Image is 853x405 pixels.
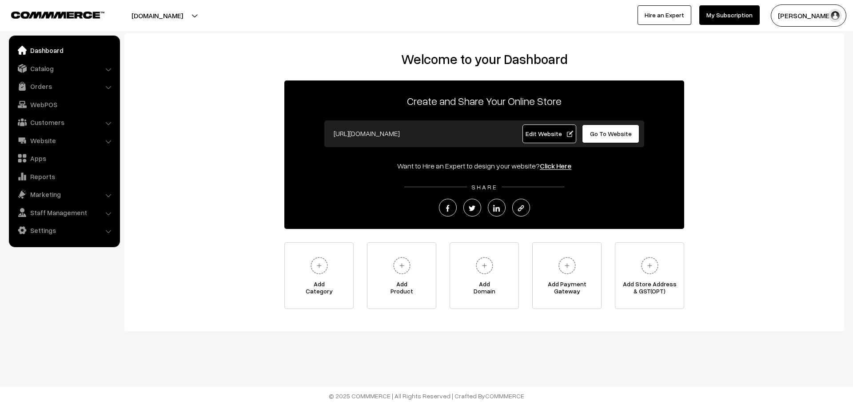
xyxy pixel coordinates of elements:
a: AddCategory [284,242,354,309]
button: [DOMAIN_NAME] [100,4,214,27]
a: Settings [11,222,117,238]
span: SHARE [467,183,502,191]
a: Edit Website [522,124,577,143]
img: user [829,9,842,22]
img: plus.svg [555,253,579,278]
span: Add Payment Gateway [533,281,601,298]
a: Add Store Address& GST(OPT) [615,242,684,309]
a: Website [11,132,117,148]
img: plus.svg [390,253,414,278]
a: Reports [11,168,117,184]
img: plus.svg [307,253,331,278]
img: COMMMERCE [11,12,104,18]
a: Click Here [540,161,571,170]
span: Go To Website [590,130,632,137]
img: plus.svg [472,253,497,278]
span: Add Domain [450,281,518,298]
h2: Welcome to your Dashboard [133,51,835,67]
a: My Subscription [699,5,760,25]
span: Add Product [367,281,436,298]
a: COMMMERCE [11,9,89,20]
div: Want to Hire an Expert to design your website? [284,160,684,171]
a: AddDomain [450,242,519,309]
span: Edit Website [526,130,573,137]
img: plus.svg [638,253,662,278]
a: Apps [11,150,117,166]
a: Add PaymentGateway [532,242,602,309]
a: COMMMERCE [485,392,524,400]
a: Staff Management [11,205,117,221]
span: Add Store Address & GST(OPT) [615,281,684,298]
a: AddProduct [367,242,436,309]
a: Go To Website [582,124,639,143]
button: [PERSON_NAME] [771,4,846,27]
a: Orders [11,78,117,94]
span: Add Category [285,281,353,298]
a: Hire an Expert [638,5,691,25]
a: WebPOS [11,96,117,112]
p: Create and Share Your Online Store [284,93,684,109]
a: Customers [11,114,117,130]
a: Marketing [11,186,117,202]
a: Dashboard [11,42,117,58]
a: Catalog [11,60,117,76]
